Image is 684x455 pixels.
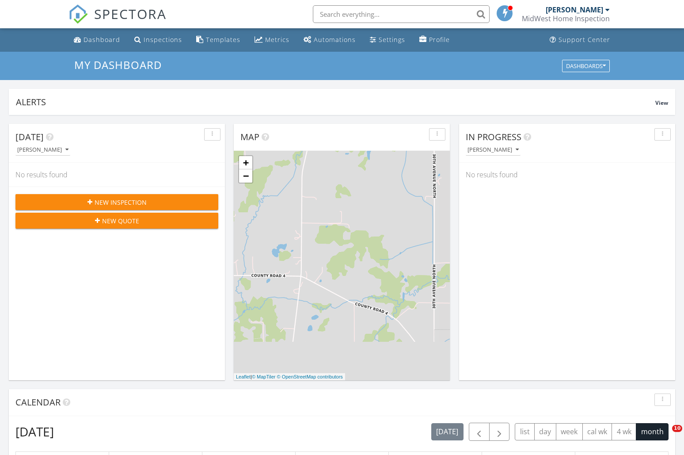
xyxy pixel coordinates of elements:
[102,216,139,226] span: New Quote
[515,423,535,440] button: list
[313,5,490,23] input: Search everything...
[431,423,464,440] button: [DATE]
[469,423,490,441] button: Previous month
[459,163,675,187] div: No results found
[556,423,583,440] button: week
[94,4,167,23] span: SPECTORA
[234,373,345,381] div: |
[562,60,610,72] button: Dashboards
[636,423,669,440] button: month
[236,374,251,379] a: Leaflet
[9,163,225,187] div: No results found
[429,35,450,44] div: Profile
[566,63,606,69] div: Dashboards
[534,423,556,440] button: day
[251,32,293,48] a: Metrics
[416,32,453,48] a: Company Profile
[379,35,405,44] div: Settings
[239,156,252,169] a: Zoom in
[15,194,218,210] button: New Inspection
[68,4,88,24] img: The Best Home Inspection Software - Spectora
[655,99,668,107] span: View
[314,35,356,44] div: Automations
[240,131,259,143] span: Map
[582,423,612,440] button: cal wk
[68,12,167,31] a: SPECTORA
[70,32,124,48] a: Dashboard
[559,35,610,44] div: Support Center
[252,374,276,379] a: © MapTiler
[15,396,61,408] span: Calendar
[546,32,614,48] a: Support Center
[489,423,510,441] button: Next month
[277,374,343,379] a: © OpenStreetMap contributors
[15,144,70,156] button: [PERSON_NAME]
[193,32,244,48] a: Templates
[144,35,182,44] div: Inspections
[95,198,147,207] span: New Inspection
[654,425,675,446] iframe: Intercom live chat
[84,35,120,44] div: Dashboard
[15,213,218,229] button: New Quote
[74,57,162,72] span: My Dashboard
[467,147,519,153] div: [PERSON_NAME]
[239,169,252,183] a: Zoom out
[16,96,655,108] div: Alerts
[131,32,186,48] a: Inspections
[265,35,289,44] div: Metrics
[612,423,636,440] button: 4 wk
[17,147,68,153] div: [PERSON_NAME]
[522,14,610,23] div: MidWest Home Inspection
[206,35,240,44] div: Templates
[546,5,603,14] div: [PERSON_NAME]
[300,32,359,48] a: Automations (Basic)
[672,425,682,432] span: 10
[15,131,44,143] span: [DATE]
[466,144,521,156] button: [PERSON_NAME]
[15,423,54,440] h2: [DATE]
[366,32,409,48] a: Settings
[466,131,521,143] span: In Progress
